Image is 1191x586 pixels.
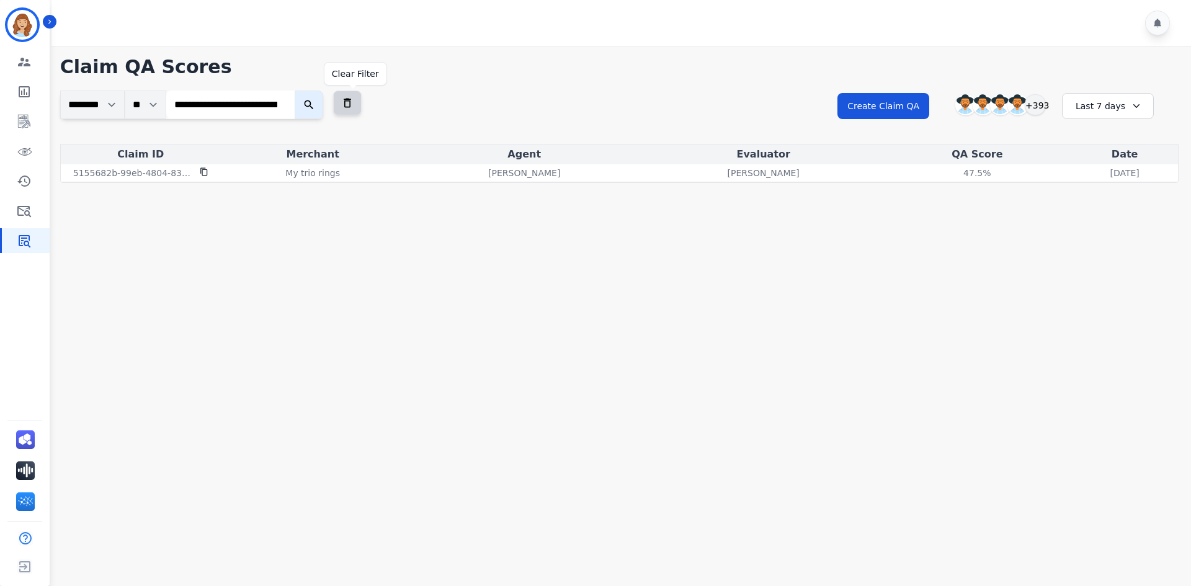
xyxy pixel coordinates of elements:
[837,93,929,119] button: Create Claim QA
[407,147,641,162] div: Agent
[1062,93,1154,119] div: Last 7 days
[332,68,379,80] div: Clear Filter
[728,167,800,179] p: [PERSON_NAME]
[63,147,218,162] div: Claim ID
[73,167,192,179] p: 5155682b-99eb-4804-8373-4da8b51c465b
[646,147,880,162] div: Evaluator
[7,10,37,40] img: Bordered avatar
[1074,147,1175,162] div: Date
[285,167,340,179] p: My trio rings
[1110,167,1139,179] p: [DATE]
[885,147,1069,162] div: QA Score
[223,147,403,162] div: Merchant
[1025,94,1046,115] div: +393
[949,167,1005,179] div: 47.5%
[60,56,1179,78] h1: Claim QA Scores
[488,167,560,179] p: [PERSON_NAME]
